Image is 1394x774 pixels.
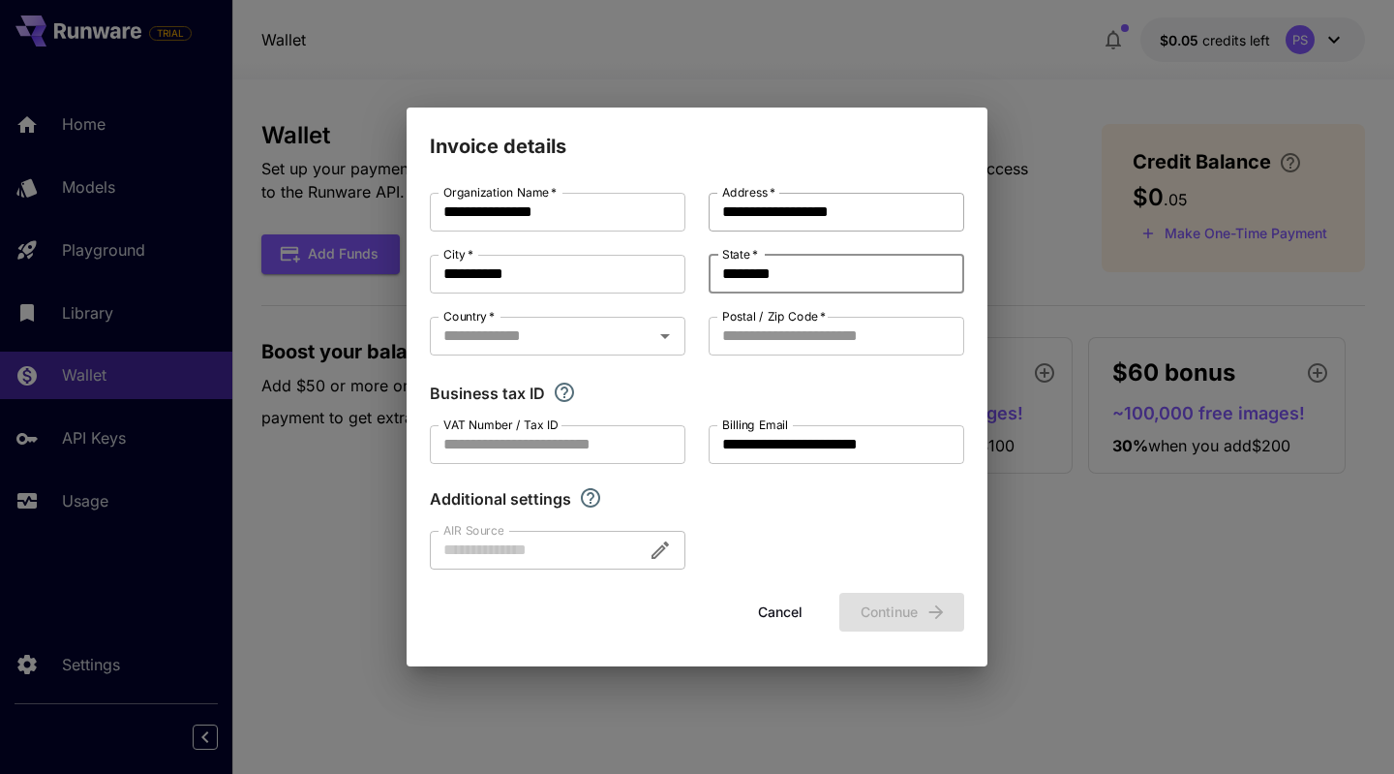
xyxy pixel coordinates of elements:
[443,417,559,433] label: VAT Number / Tax ID
[722,246,758,263] label: State
[553,381,576,404] svg: If you are a business tax registrant, please enter your business tax ID here.
[443,522,503,539] label: AIR Source
[443,246,473,263] label: City
[430,487,571,511] p: Additional settings
[430,382,545,405] p: Business tax ID
[737,593,824,633] button: Cancel
[407,108,987,162] h2: Invoice details
[722,417,788,433] label: Billing Email
[652,323,679,350] button: Open
[579,486,602,510] svg: Explore additional customization settings
[722,308,826,325] label: Postal / Zip Code
[443,308,495,325] label: Country
[722,184,775,201] label: Address
[443,184,557,201] label: Organization Name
